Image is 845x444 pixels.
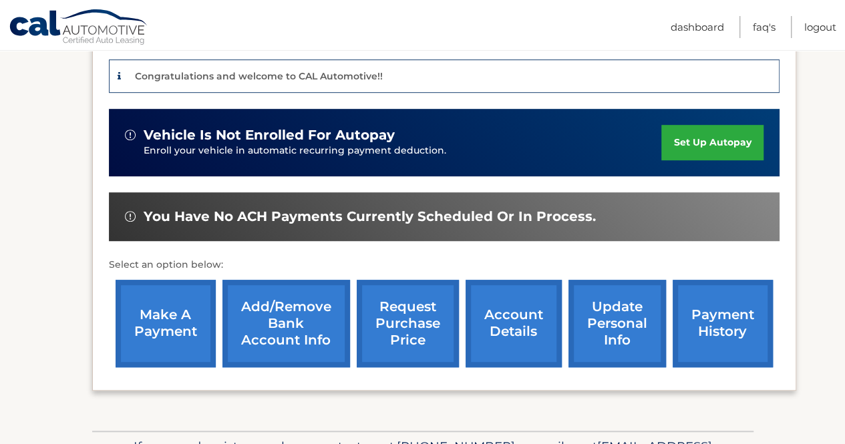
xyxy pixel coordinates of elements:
span: You have no ACH payments currently scheduled or in process. [144,208,596,225]
a: request purchase price [357,280,459,367]
a: Cal Automotive [9,9,149,47]
img: alert-white.svg [125,130,136,140]
a: Dashboard [671,16,724,38]
img: alert-white.svg [125,211,136,222]
a: account details [466,280,562,367]
span: vehicle is not enrolled for autopay [144,127,395,144]
a: Logout [804,16,836,38]
p: Enroll your vehicle in automatic recurring payment deduction. [144,144,662,158]
a: Add/Remove bank account info [222,280,350,367]
a: payment history [673,280,773,367]
a: make a payment [116,280,216,367]
a: FAQ's [753,16,776,38]
p: Congratulations and welcome to CAL Automotive!! [135,70,383,82]
a: update personal info [568,280,666,367]
a: set up autopay [661,125,763,160]
p: Select an option below: [109,257,780,273]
